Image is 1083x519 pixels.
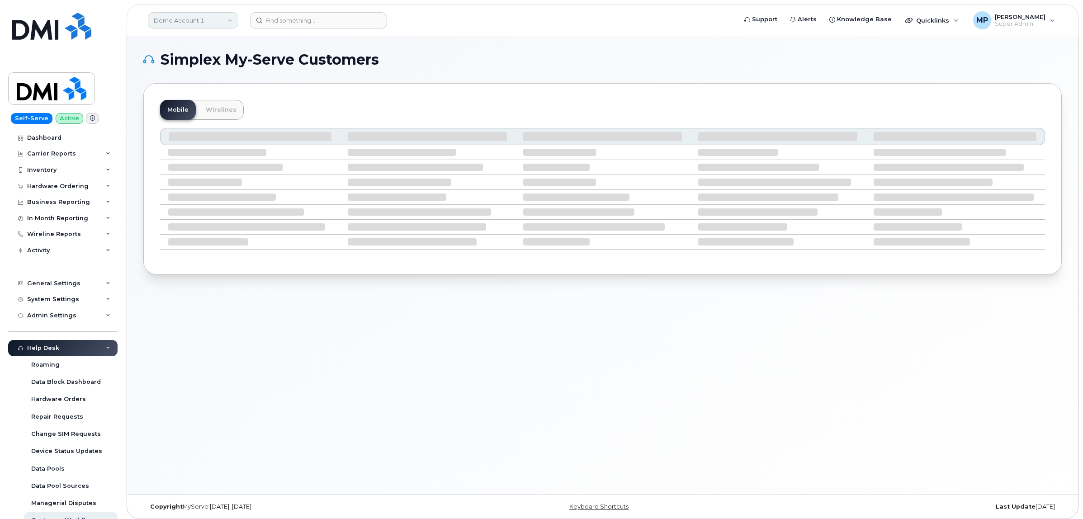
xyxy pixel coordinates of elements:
span: Simplex My-Serve Customers [161,53,379,66]
strong: Last Update [996,503,1036,510]
a: Keyboard Shortcuts [569,503,629,510]
a: Mobile [160,100,196,120]
div: [DATE] [756,503,1062,510]
strong: Copyright [150,503,183,510]
div: MyServe [DATE]–[DATE] [143,503,449,510]
a: Wirelines [199,100,244,120]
